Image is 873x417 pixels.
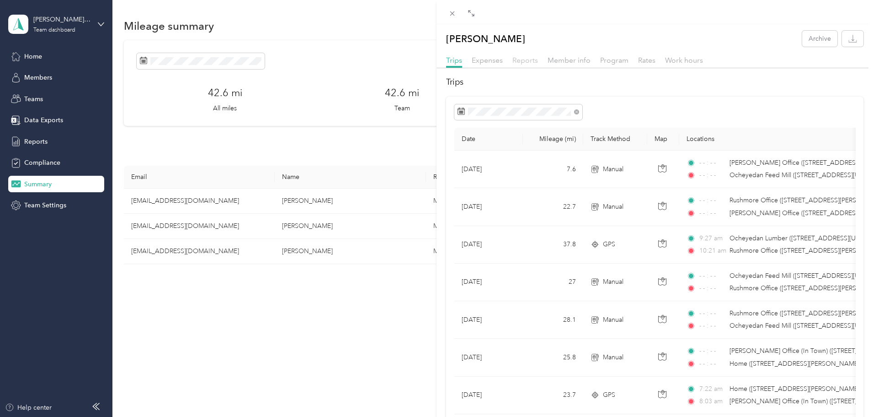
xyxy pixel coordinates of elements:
span: - - : - - [699,309,725,319]
span: Program [600,56,628,65]
span: Manual [603,352,623,363]
span: - - : - - [699,346,725,356]
iframe: Everlance-gr Chat Button Frame [822,366,873,417]
span: - - : - - [699,283,725,293]
td: 37.8 [523,226,583,264]
th: Date [454,128,523,151]
span: GPS [603,390,615,400]
td: [DATE] [454,188,523,226]
td: [DATE] [454,264,523,301]
span: - - : - - [699,158,725,168]
span: 8:03 am [699,396,725,406]
td: 23.7 [523,377,583,414]
td: 25.8 [523,339,583,376]
span: Work hours [665,56,703,65]
span: Manual [603,277,623,287]
span: - - : - - [699,321,725,331]
span: Member info [548,56,591,65]
span: Expenses [472,56,503,65]
td: [DATE] [454,151,523,188]
td: 7.6 [523,151,583,188]
span: - - : - - [699,359,725,369]
th: Map [647,128,679,151]
td: [DATE] [454,377,523,414]
span: - - : - - [699,208,725,218]
span: Rates [638,56,655,65]
span: 7:22 am [699,384,725,394]
td: [DATE] [454,226,523,264]
td: 27 [523,264,583,301]
td: [DATE] [454,339,523,376]
span: - - : - - [699,170,725,180]
span: Manual [603,164,623,174]
h2: Trips [446,76,863,88]
span: 10:21 am [699,246,725,256]
th: Mileage (mi) [523,128,583,151]
button: Archive [802,31,837,47]
span: GPS [603,239,615,249]
span: Trips [446,56,462,65]
td: [DATE] [454,301,523,339]
span: - - : - - [699,271,725,281]
span: 9:27 am [699,233,725,244]
th: Track Method [583,128,647,151]
p: [PERSON_NAME] [446,31,525,47]
td: 22.7 [523,188,583,226]
span: Manual [603,202,623,212]
span: Manual [603,315,623,325]
span: Reports [512,56,538,65]
td: 28.1 [523,301,583,339]
span: - - : - - [699,195,725,206]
